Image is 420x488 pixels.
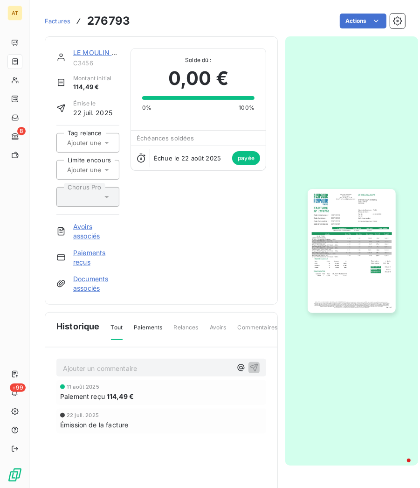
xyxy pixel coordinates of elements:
[73,99,112,108] span: Émise le
[67,384,99,390] span: 11 août 2025
[7,467,22,482] img: Logo LeanPay
[168,64,228,92] span: 0,00 €
[142,104,151,112] span: 0%
[87,13,130,29] h3: 276793
[7,129,22,144] a: 8
[60,391,105,401] span: Paiement reçu
[66,139,160,147] input: Ajouter une valeur
[60,420,128,430] span: Émission de la facture
[45,17,70,25] span: Factures
[56,320,100,333] span: Historique
[73,274,119,293] a: Documents associés
[73,83,111,92] span: 114,49 €
[73,74,111,83] span: Montant initial
[210,323,227,339] span: Avoirs
[73,222,119,241] a: Avoirs associés
[142,56,255,64] span: Solde dû :
[17,127,26,135] span: 8
[73,49,135,56] a: LE MOULIN A CAFE
[73,108,112,118] span: 22 juil. 2025
[111,323,123,340] span: Tout
[388,456,411,479] iframe: Intercom live chat
[340,14,386,28] button: Actions
[134,323,162,339] span: Paiements
[239,104,255,112] span: 100%
[73,248,119,267] a: Paiements reçus
[137,134,194,142] span: Échéances soldées
[154,154,221,162] span: Échue le 22 août 2025
[10,383,26,392] span: +99
[45,16,70,26] a: Factures
[66,166,160,174] input: Ajouter une valeur
[173,323,198,339] span: Relances
[308,189,395,313] img: invoice_thumbnail
[73,59,119,67] span: C3456
[238,323,278,339] span: Commentaires
[232,151,260,165] span: payée
[107,391,134,401] span: 114,49 €
[67,412,99,418] span: 22 juil. 2025
[7,6,22,21] div: AT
